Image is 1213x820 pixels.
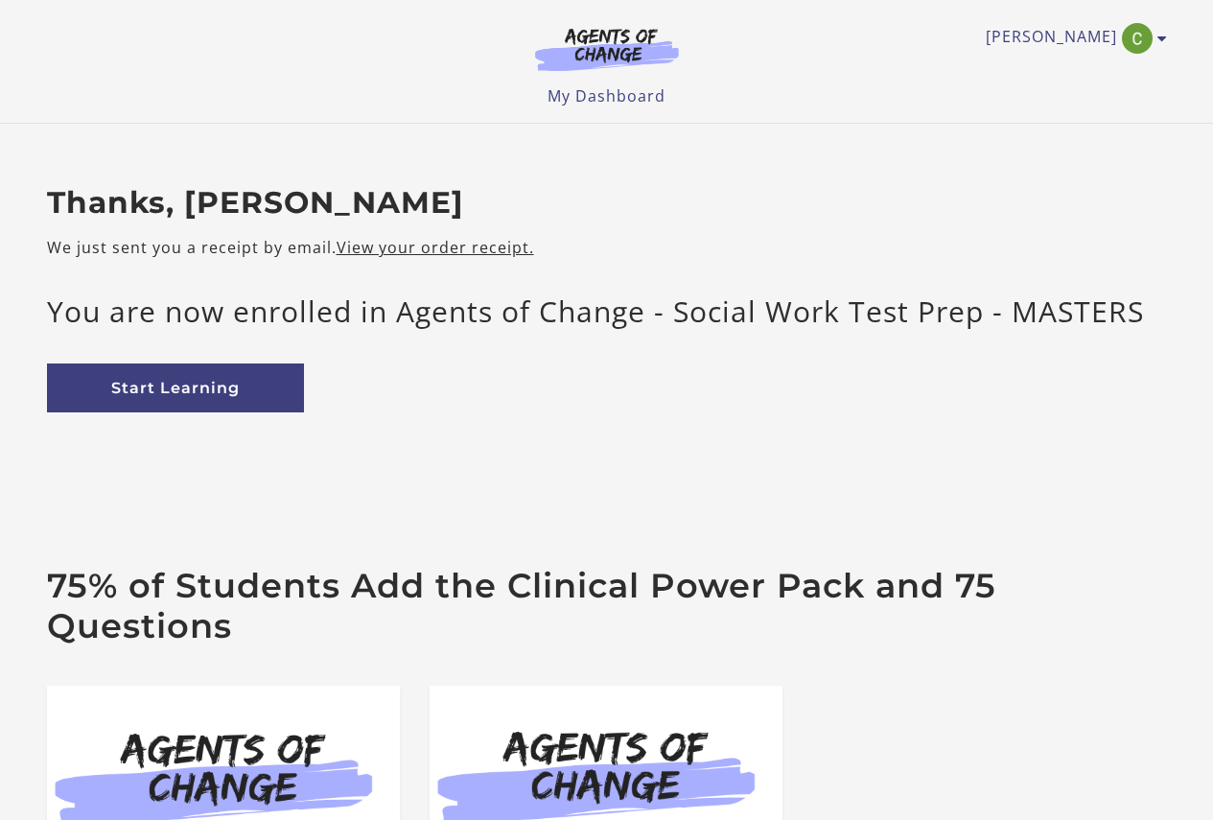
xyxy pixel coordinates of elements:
img: Agents of Change Logo [515,27,699,71]
h2: 75% of Students Add the Clinical Power Pack and 75 Questions [47,566,1167,646]
a: My Dashboard [548,85,665,106]
p: We just sent you a receipt by email. [47,236,1167,259]
a: View your order receipt. [337,237,534,258]
h2: Thanks, [PERSON_NAME] [47,185,1167,222]
a: Start Learning [47,363,304,412]
a: Toggle menu [986,23,1157,54]
p: You are now enrolled in Agents of Change - Social Work Test Prep - MASTERS [47,290,1167,333]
